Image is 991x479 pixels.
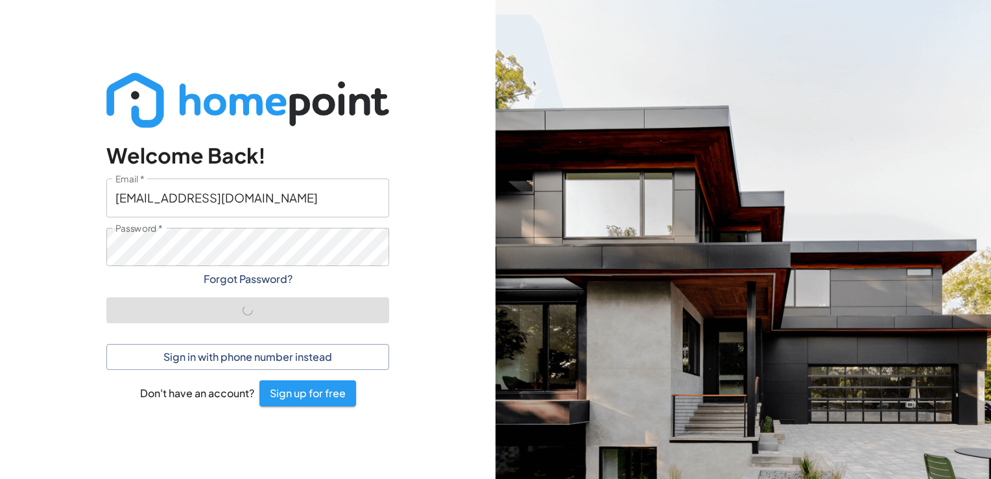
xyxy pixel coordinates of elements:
[106,73,389,128] img: Logo
[140,385,254,401] h6: Don't have an account?
[115,173,144,186] label: Email
[106,344,389,370] button: Sign in with phone number instead
[115,222,163,235] label: Password
[259,380,356,406] button: Sign up for free
[106,178,389,217] input: hi@example.com
[106,266,389,292] button: Forgot Password?
[106,143,389,169] h4: Welcome Back!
